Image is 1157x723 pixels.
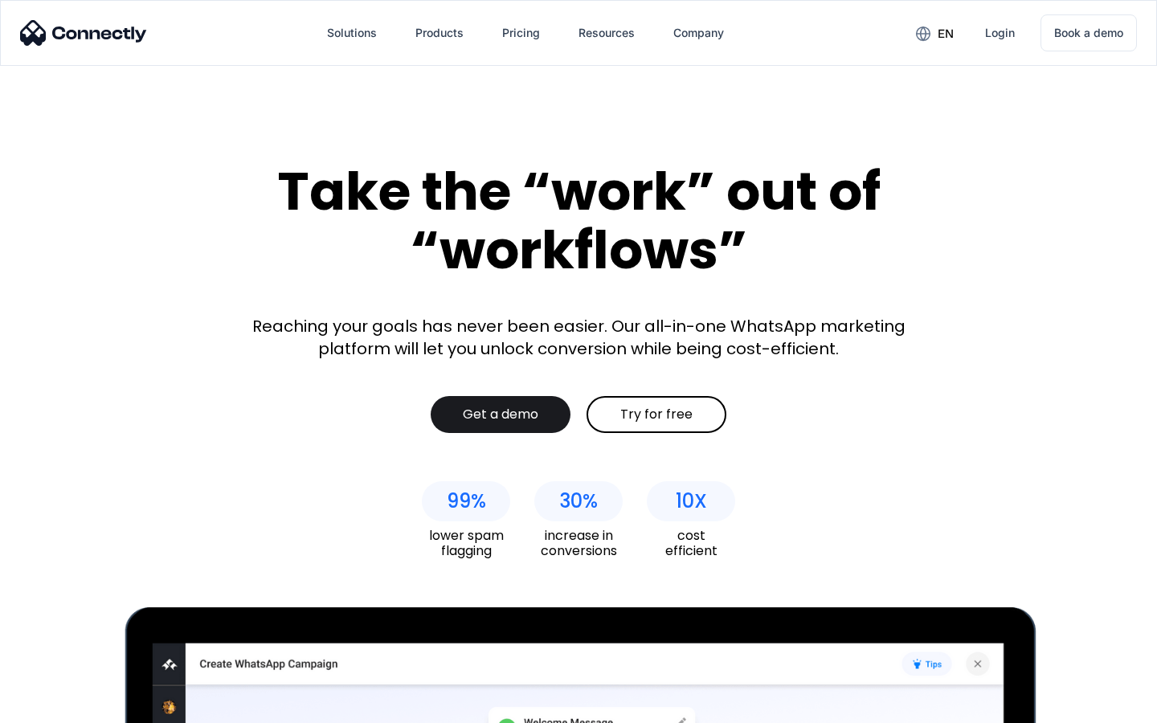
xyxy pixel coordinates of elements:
[985,22,1015,44] div: Login
[422,528,510,558] div: lower spam flagging
[32,695,96,717] ul: Language list
[673,22,724,44] div: Company
[447,490,486,513] div: 99%
[620,406,693,423] div: Try for free
[938,22,954,45] div: en
[327,22,377,44] div: Solutions
[972,14,1028,52] a: Login
[489,14,553,52] a: Pricing
[463,406,538,423] div: Get a demo
[502,22,540,44] div: Pricing
[415,22,464,44] div: Products
[676,490,707,513] div: 10X
[16,695,96,717] aside: Language selected: English
[241,315,916,360] div: Reaching your goals has never been easier. Our all-in-one WhatsApp marketing platform will let yo...
[431,396,570,433] a: Get a demo
[587,396,726,433] a: Try for free
[534,528,623,558] div: increase in conversions
[217,162,940,279] div: Take the “work” out of “workflows”
[1040,14,1137,51] a: Book a demo
[647,528,735,558] div: cost efficient
[20,20,147,46] img: Connectly Logo
[578,22,635,44] div: Resources
[559,490,598,513] div: 30%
